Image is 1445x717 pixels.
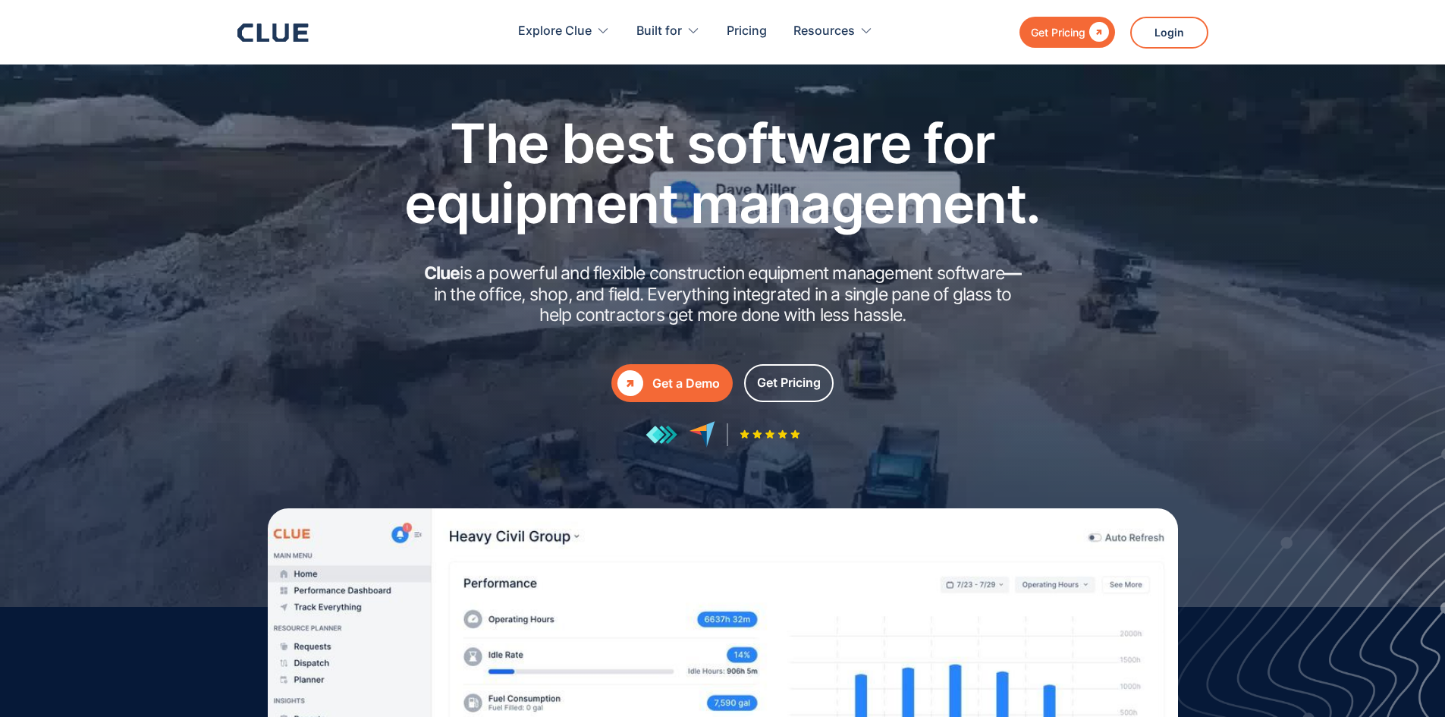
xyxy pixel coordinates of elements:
a: Get a Demo [611,364,733,402]
h1: The best software for equipment management. [382,113,1064,233]
a: Get Pricing [1019,17,1115,48]
a: Get Pricing [744,364,834,402]
strong: Clue [424,263,460,284]
img: Five-star rating icon [740,429,800,439]
img: reviews at capterra [689,421,715,448]
img: reviews at getapp [646,425,677,445]
div: Explore Clue [518,8,610,55]
div: Get a Demo [652,374,720,393]
h2: is a powerful and flexible construction equipment management software in the office, shop, and fi... [419,263,1026,326]
div: Get Pricing [757,373,821,392]
div: Built for [636,8,682,55]
div: Resources [793,8,873,55]
div: Resources [793,8,855,55]
div: Get Pricing [1031,23,1085,42]
div: Explore Clue [518,8,592,55]
div:  [1085,23,1109,42]
div:  [617,370,643,396]
a: Login [1130,17,1208,49]
a: Pricing [727,8,767,55]
div: Built for [636,8,700,55]
strong: — [1004,263,1021,284]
